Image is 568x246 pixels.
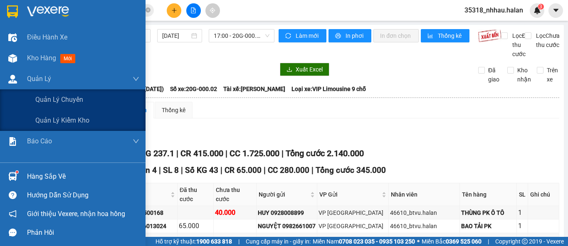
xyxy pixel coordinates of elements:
[9,191,17,199] span: question-circle
[225,148,227,158] span: |
[438,31,463,40] span: Thống kê
[8,75,17,84] img: warehouse-icon
[8,54,17,63] img: warehouse-icon
[460,183,517,206] th: Tên hàng
[328,29,371,42] button: printerIn phơi
[317,206,389,219] td: VP Hà Đông
[311,165,314,175] span: |
[422,237,482,246] span: Miền Bắc
[390,221,458,231] div: 46610_btvu.halan
[214,183,257,206] th: Chưa thu cước
[461,208,516,217] div: THÙNG PK Ô TÔ
[215,207,255,218] div: 40.000
[181,165,183,175] span: |
[163,165,179,175] span: SL 8
[319,190,380,199] span: VP Gửi
[259,190,309,199] span: Người gửi
[8,33,17,42] img: warehouse-icon
[133,138,139,145] span: down
[156,237,232,246] span: Hỗ trợ kỹ thuật:
[146,7,151,12] span: close-circle
[286,66,292,73] span: download
[417,240,420,243] span: ⚪️
[7,5,18,18] img: logo-vxr
[461,221,516,231] div: BAO TẢI PK
[346,31,365,40] span: In phơi
[8,172,17,181] img: warehouse-icon
[167,3,181,18] button: plus
[313,237,415,246] span: Miền Nam
[421,29,469,42] button: bar-chartThống kê
[339,238,415,245] strong: 0708 023 035 - 0935 103 250
[220,165,222,175] span: |
[373,29,419,42] button: In đơn chọn
[316,165,386,175] span: Tổng cước 345.000
[446,238,482,245] strong: 0369 525 060
[9,210,17,218] span: notification
[185,165,218,175] span: Số KG 43
[223,84,285,93] span: Tài xế: [PERSON_NAME]
[159,165,161,175] span: |
[543,66,561,84] span: Trên xe
[478,29,501,42] img: 9k=
[533,31,561,49] span: Lọc Chưa thu cước
[539,4,542,10] span: 3
[390,208,458,217] div: 46610_btvu.halan
[27,209,125,219] span: Giới thiệu Vexere, nhận hoa hồng
[27,136,52,146] span: Báo cáo
[230,148,279,158] span: CC 1.725.000
[246,237,311,246] span: Cung cấp máy in - giấy in:
[133,76,139,82] span: down
[296,65,323,74] span: Xuất Excel
[296,31,320,40] span: Làm mới
[135,165,157,175] span: Đơn 4
[128,148,174,158] span: Số KG 237.1
[548,3,563,18] button: caret-down
[552,7,560,14] span: caret-down
[286,148,364,158] span: Tổng cước 2.140.000
[258,221,316,231] div: NGUYỆT 0982661007
[60,54,75,63] span: mới
[282,148,284,158] span: |
[528,183,559,206] th: Ghi chú
[190,7,196,13] span: file-add
[35,94,83,105] span: Quản lý chuyến
[27,170,139,183] div: Hàng sắp về
[514,66,534,84] span: Kho nhận
[238,237,240,246] span: |
[389,183,460,206] th: Nhân viên
[171,7,177,13] span: plus
[319,221,387,231] div: VP [GEOGRAPHIC_DATA]
[180,148,223,158] span: CR 415.000
[162,31,190,40] input: 12/08/2025
[27,54,56,62] span: Kho hàng
[517,183,528,206] th: SL
[170,84,217,93] span: Số xe: 20G-000.02
[214,30,269,42] span: 17:00 - 20G-000.02
[518,221,526,231] div: 1
[196,238,232,245] strong: 1900 633 818
[509,31,531,59] span: Lọc Đã thu cước
[427,33,435,39] span: bar-chart
[27,189,139,202] div: Hướng dẫn sử dụng
[186,3,201,18] button: file-add
[176,148,178,158] span: |
[35,115,89,125] span: Quản lý kiểm kho
[258,208,316,217] div: HUY 0928008899
[27,226,139,239] div: Phản hồi
[335,33,342,39] span: printer
[264,165,266,175] span: |
[279,29,326,42] button: syncLàm mới
[518,207,526,218] div: 1
[210,7,215,13] span: aim
[317,219,389,233] td: VP Hà Đông
[319,208,387,217] div: VP [GEOGRAPHIC_DATA]
[9,229,17,236] span: message
[8,137,17,146] img: solution-icon
[538,4,544,10] sup: 3
[291,84,366,93] span: Loại xe: VIP Limousine 9 chỗ
[485,66,503,84] span: Đã giao
[458,5,530,15] span: 35318_nhhau.halan
[27,74,51,84] span: Quản Lý
[522,239,528,244] span: copyright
